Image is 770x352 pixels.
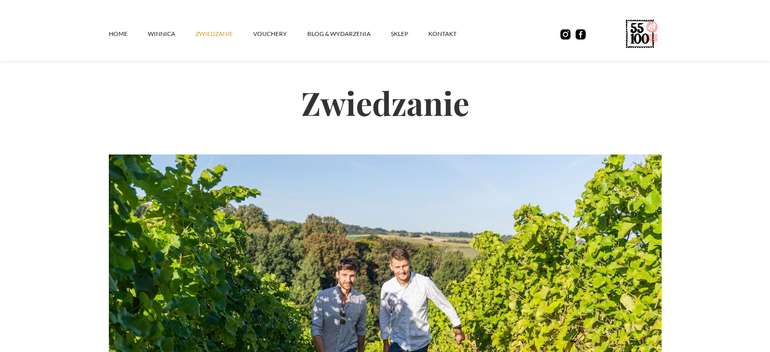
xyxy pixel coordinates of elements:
a: Blog & Wydarzenia [307,19,391,49]
a: kontakt [428,19,477,49]
a: vouchery [253,19,307,49]
a: Home [109,19,148,49]
a: SKLEP [391,19,428,49]
a: ZWIEDZANIE [195,19,253,49]
a: winnica [148,19,195,49]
